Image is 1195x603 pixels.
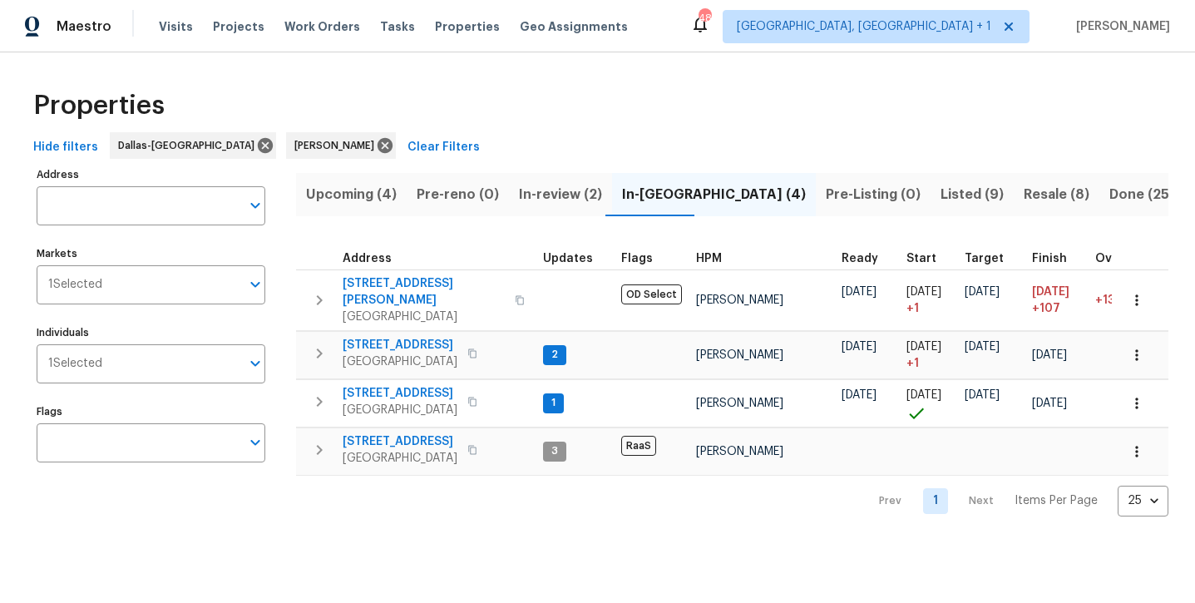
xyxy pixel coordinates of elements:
span: [STREET_ADDRESS] [343,337,457,353]
span: Upcoming (4) [306,183,397,206]
span: [STREET_ADDRESS][PERSON_NAME] [343,275,505,309]
span: +107 [1032,300,1060,317]
div: 48 [699,10,710,27]
button: Hide filters [27,132,105,163]
span: RaaS [621,436,656,456]
span: [DATE] [906,389,941,401]
button: Open [244,352,267,375]
span: Projects [213,18,264,35]
span: Hide filters [33,137,98,158]
td: Project started 1 days late [900,269,958,330]
td: Project started 1 days late [900,331,958,378]
span: [GEOGRAPHIC_DATA], [GEOGRAPHIC_DATA] + 1 [737,18,991,35]
span: [PERSON_NAME] [696,446,783,457]
td: 132 day(s) past target finish date [1089,269,1160,330]
span: [PERSON_NAME] [696,294,783,306]
div: Dallas-[GEOGRAPHIC_DATA] [110,132,276,159]
span: [STREET_ADDRESS] [343,433,457,450]
p: Items Per Page [1015,492,1098,509]
span: +132 [1095,294,1122,306]
div: Days past target finish date [1095,253,1153,264]
span: Start [906,253,936,264]
span: 1 [545,396,562,410]
span: Resale (8) [1024,183,1089,206]
td: Scheduled to finish 107 day(s) late [1025,269,1089,330]
span: Dallas-[GEOGRAPHIC_DATA] [118,137,261,154]
label: Individuals [37,328,265,338]
div: Target renovation project end date [965,253,1019,264]
div: Earliest renovation start date (first business day after COE or Checkout) [842,253,893,264]
span: 1 Selected [48,278,102,292]
span: [GEOGRAPHIC_DATA] [343,353,457,370]
span: [DATE] [1032,349,1067,361]
span: Pre-Listing (0) [826,183,921,206]
label: Flags [37,407,265,417]
span: Updates [543,253,593,264]
button: Open [244,273,267,296]
span: Geo Assignments [520,18,628,35]
button: Clear Filters [401,132,486,163]
label: Markets [37,249,265,259]
span: [PERSON_NAME] [294,137,381,154]
span: Flags [621,253,653,264]
span: Properties [435,18,500,35]
span: In-[GEOGRAPHIC_DATA] (4) [622,183,806,206]
span: [DATE] [1032,286,1069,298]
span: Ready [842,253,878,264]
span: [DATE] [842,389,876,401]
span: HPM [696,253,722,264]
span: [GEOGRAPHIC_DATA] [343,309,505,325]
span: 1 Selected [48,357,102,371]
span: Done (256) [1109,183,1183,206]
span: Target [965,253,1004,264]
span: [PERSON_NAME] [696,398,783,409]
span: Overall [1095,253,1138,264]
span: Maestro [57,18,111,35]
span: [DATE] [965,286,1000,298]
button: Open [244,194,267,217]
span: 2 [545,348,565,362]
span: [DATE] [842,286,876,298]
span: Properties [33,97,165,114]
span: [STREET_ADDRESS] [343,385,457,402]
span: [PERSON_NAME] [696,349,783,361]
span: Pre-reno (0) [417,183,499,206]
div: Projected renovation finish date [1032,253,1082,264]
a: Goto page 1 [923,488,948,514]
span: [DATE] [842,341,876,353]
div: Actual renovation start date [906,253,951,264]
span: Work Orders [284,18,360,35]
button: Open [244,431,267,454]
span: + 1 [906,300,919,317]
span: Listed (9) [941,183,1004,206]
label: Address [37,170,265,180]
span: 3 [545,444,565,458]
span: In-review (2) [519,183,602,206]
span: [DATE] [965,341,1000,353]
span: + 1 [906,355,919,372]
nav: Pagination Navigation [863,486,1168,517]
span: Finish [1032,253,1067,264]
div: [PERSON_NAME] [286,132,396,159]
span: [DATE] [906,286,941,298]
td: Project started on time [900,379,958,427]
span: [GEOGRAPHIC_DATA] [343,402,457,418]
span: [GEOGRAPHIC_DATA] [343,450,457,467]
span: Visits [159,18,193,35]
span: Clear Filters [407,137,480,158]
span: [DATE] [1032,398,1067,409]
span: OD Select [621,284,682,304]
span: [DATE] [906,341,941,353]
div: 25 [1118,479,1168,522]
span: Address [343,253,392,264]
span: [DATE] [965,389,1000,401]
span: Tasks [380,21,415,32]
span: [PERSON_NAME] [1069,18,1170,35]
